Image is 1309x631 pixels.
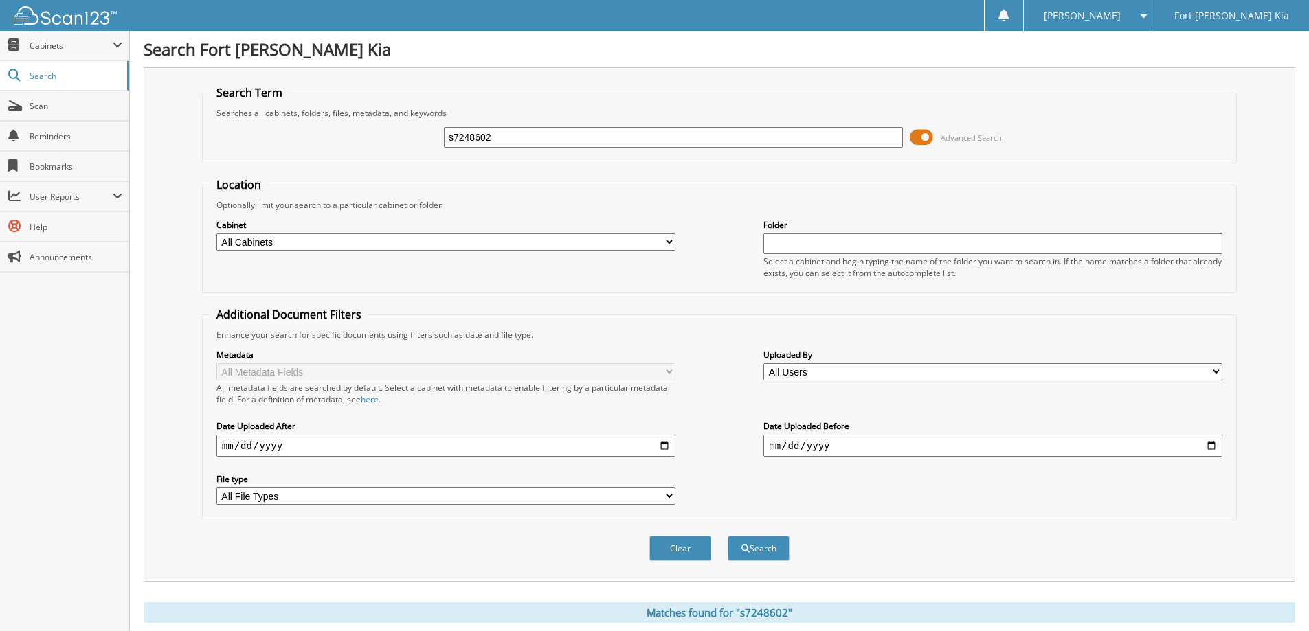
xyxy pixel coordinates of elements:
[30,130,122,142] span: Reminders
[763,349,1222,360] label: Uploaded By
[216,349,675,360] label: Metadata
[763,219,1222,231] label: Folder
[30,161,122,172] span: Bookmarks
[649,536,711,561] button: Clear
[216,420,675,432] label: Date Uploaded After
[210,85,289,100] legend: Search Term
[30,100,122,112] span: Scan
[216,473,675,485] label: File type
[728,536,790,561] button: Search
[30,191,113,203] span: User Reports
[216,435,675,457] input: start
[30,40,113,51] span: Cabinets
[763,420,1222,432] label: Date Uploaded Before
[144,38,1295,60] h1: Search Fort [PERSON_NAME] Kia
[30,221,122,233] span: Help
[144,602,1295,623] div: Matches found for "s7248602"
[216,219,675,231] label: Cabinet
[30,251,122,263] span: Announcements
[210,199,1229,211] div: Optionally limit your search to a particular cabinet or folder
[210,177,268,192] legend: Location
[1044,12,1121,20] span: [PERSON_NAME]
[361,393,379,405] a: here
[210,107,1229,119] div: Searches all cabinets, folders, files, metadata, and keywords
[210,329,1229,341] div: Enhance your search for specific documents using filters such as date and file type.
[763,435,1222,457] input: end
[216,382,675,405] div: All metadata fields are searched by default. Select a cabinet with metadata to enable filtering b...
[941,133,1002,143] span: Advanced Search
[30,70,120,82] span: Search
[763,255,1222,279] div: Select a cabinet and begin typing the name of the folder you want to search in. If the name match...
[210,307,368,322] legend: Additional Document Filters
[1174,12,1289,20] span: Fort [PERSON_NAME] Kia
[14,6,117,25] img: scan123-logo-white.svg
